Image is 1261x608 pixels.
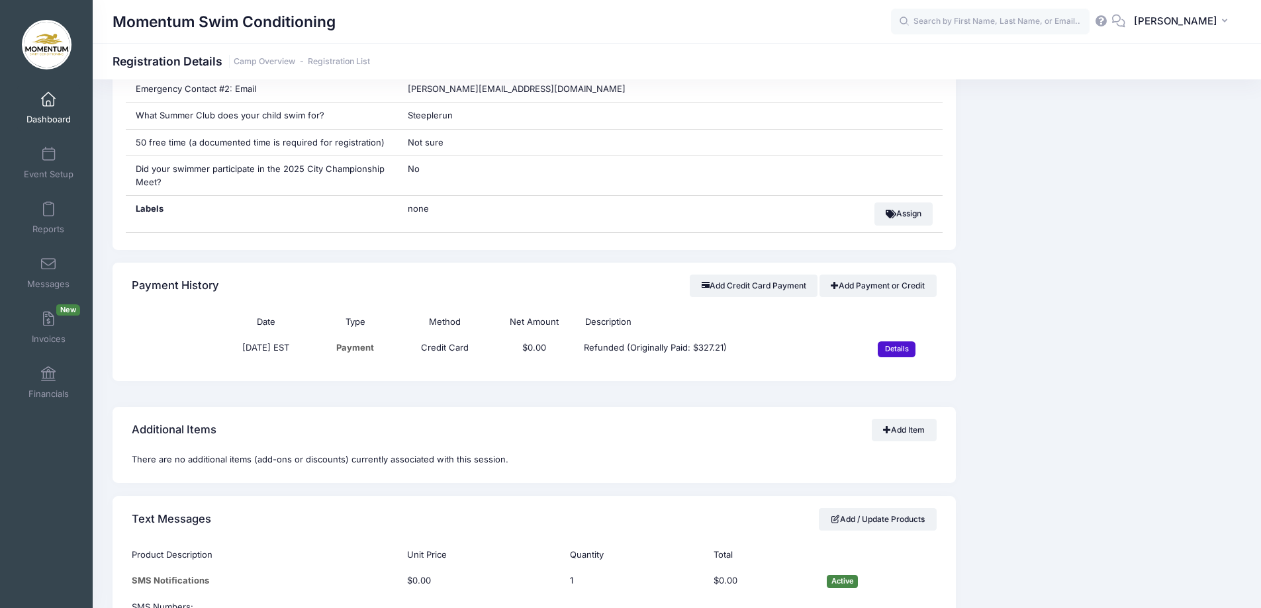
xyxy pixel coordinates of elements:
span: Invoices [32,333,66,345]
span: [PERSON_NAME][EMAIL_ADDRESS][DOMAIN_NAME] [408,83,626,94]
div: Labels [126,196,398,232]
span: [PERSON_NAME] [1134,14,1217,28]
th: Description [579,309,847,335]
a: Financials [17,359,80,406]
th: Net Amount [489,309,579,335]
h4: Text Messages [132,500,211,538]
button: Assign [874,202,933,225]
span: Dashboard [26,114,71,125]
div: Emergency Contact #2: Email [126,76,398,103]
td: $0.00 [489,335,579,364]
td: $0.00 [707,568,820,595]
h1: Registration Details [113,54,370,68]
a: InvoicesNew [17,304,80,351]
button: Add Credit Card Payment [690,275,817,297]
div: Did your swimmer participate in the 2025 City Championship Meet? [126,156,398,195]
th: Method [400,309,489,335]
button: [PERSON_NAME] [1125,7,1241,37]
td: Refunded (Originally Paid: $327.21) [579,335,847,364]
td: [DATE] EST [221,335,310,364]
a: Add Payment or Credit [819,275,937,297]
th: Date [221,309,310,335]
span: none [408,202,573,216]
td: Credit Card [400,335,489,364]
span: Financials [28,388,69,400]
a: Messages [17,249,80,296]
a: Camp Overview [234,57,295,67]
th: Quantity [563,543,707,568]
td: Payment [310,335,400,364]
a: Registration List [308,57,370,67]
input: Details [878,341,915,357]
h4: Payment History [132,267,219,305]
div: Click Pencil to edit... [570,574,590,587]
th: Unit Price [401,543,563,568]
h1: Momentum Swim Conditioning [113,7,336,37]
a: Reports [17,195,80,241]
div: There are no additional items (add-ons or discounts) currently associated with this session. [113,453,956,484]
div: 50 free time (a documented time is required for registration) [126,130,398,156]
a: Event Setup [17,140,80,186]
span: Reports [32,224,64,235]
span: Not sure [408,137,444,148]
th: Total [707,543,820,568]
td: $0.00 [401,568,563,595]
span: New [56,304,80,316]
span: Event Setup [24,169,73,180]
th: Product Description [132,543,400,568]
a: Add / Update Products [819,508,937,531]
img: Momentum Swim Conditioning [22,20,71,69]
a: Dashboard [17,85,80,131]
span: No [408,163,420,174]
td: SMS Notifications [132,568,400,595]
input: Search by First Name, Last Name, or Email... [891,9,1090,35]
a: Add Item [872,419,937,441]
span: Active [827,575,858,587]
span: Messages [27,279,70,290]
h4: Additional Items [132,411,216,449]
div: What Summer Club does your child swim for? [126,103,398,129]
th: Type [310,309,400,335]
span: Steeplerun [408,110,453,120]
